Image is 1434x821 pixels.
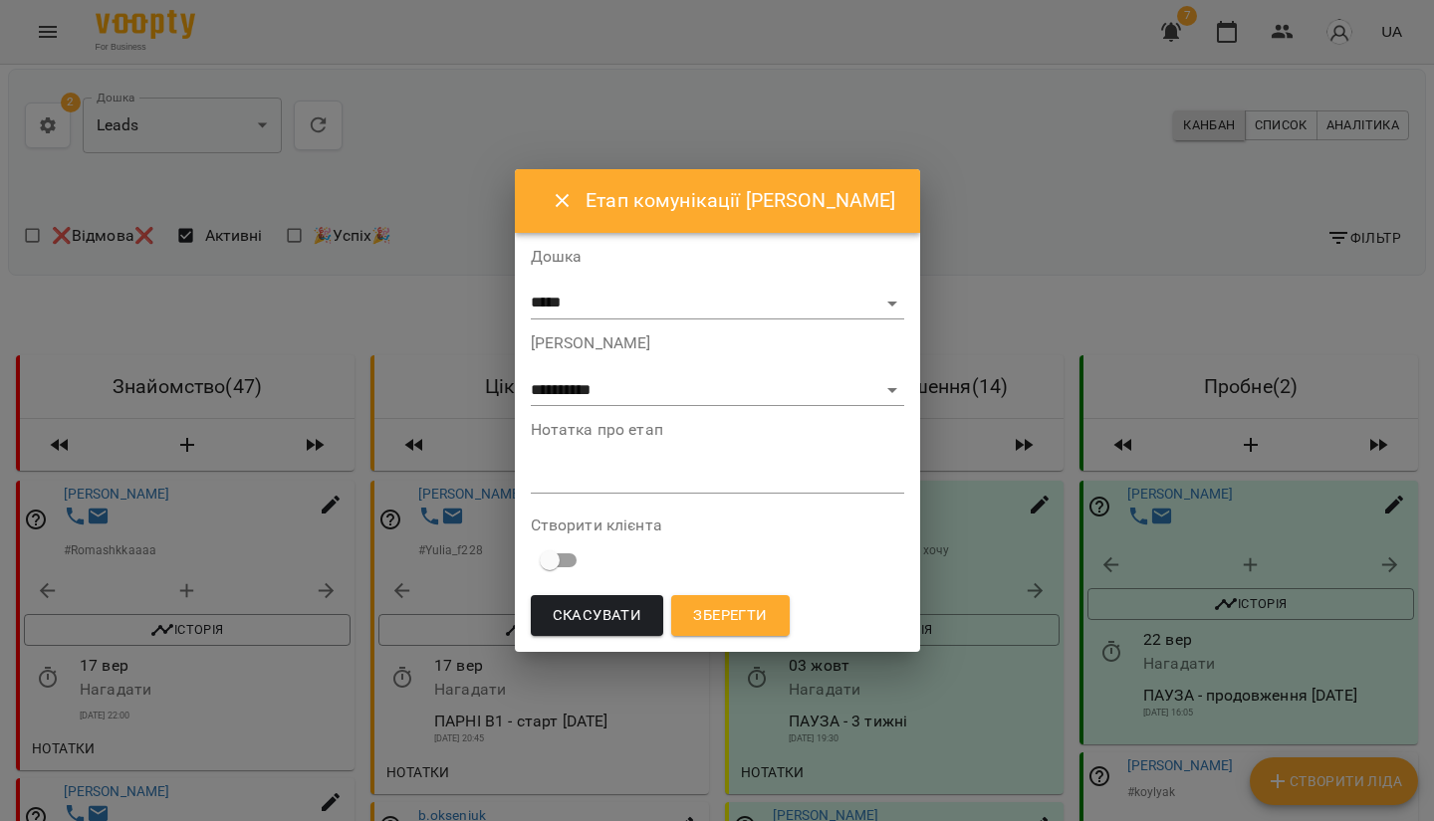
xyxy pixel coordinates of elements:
[586,185,895,216] h6: Етап комунікації [PERSON_NAME]
[553,603,642,629] span: Скасувати
[671,595,789,637] button: Зберегти
[693,603,767,629] span: Зберегти
[531,595,664,637] button: Скасувати
[531,249,904,265] label: Дошка
[539,177,587,225] button: Close
[531,517,904,533] label: Створити клієнта
[531,422,904,438] label: Нотатка про етап
[531,335,904,351] label: [PERSON_NAME]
